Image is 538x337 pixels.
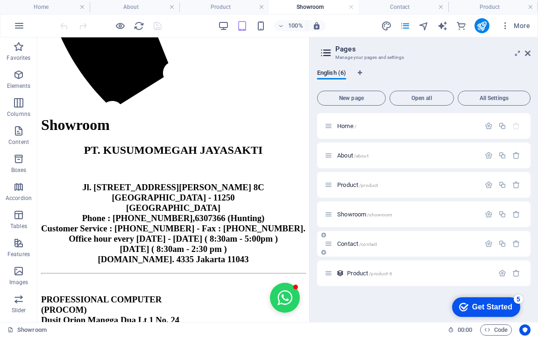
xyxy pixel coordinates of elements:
span: Showroom [337,211,392,218]
span: : [464,326,466,333]
button: design [381,20,392,31]
i: Publish [476,21,487,31]
div: Settings [485,122,493,130]
span: New page [321,95,382,101]
h2: Pages [335,45,531,53]
button: reload [133,20,144,31]
h3: Manage your pages and settings [335,53,512,62]
span: /showroom [367,212,392,217]
h6: 100% [288,20,303,31]
button: More [497,18,534,33]
span: /product-6 [369,271,392,276]
span: Product [347,270,392,277]
div: Home/ [334,123,480,129]
button: New page [317,91,386,106]
i: On resize automatically adjust zoom level to fit chosen device. [312,22,321,30]
button: Click here to leave preview mode and continue editing [114,20,126,31]
i: Pages (Ctrl+Alt+S) [400,21,411,31]
i: Reload page [134,21,144,31]
p: Columns [7,110,30,118]
button: commerce [456,20,467,31]
div: The startpage cannot be deleted [512,122,520,130]
span: Contact [337,240,377,247]
button: publish [474,18,489,33]
p: Content [8,138,29,146]
span: /contact [359,242,377,247]
i: Commerce [456,21,467,31]
div: Language Tabs [317,69,531,87]
div: Get Started 5 items remaining, 0% complete [7,5,75,24]
span: 00 00 [458,324,472,336]
div: Get Started [27,10,67,19]
span: /product [359,183,378,188]
div: This layout is used as a template for all items (e.g. a blog post) of this collection. The conten... [336,269,344,277]
div: Remove [512,181,520,189]
span: Product [337,181,378,188]
p: Elements [7,82,31,90]
p: Images [9,279,28,286]
div: Duplicate [498,240,506,248]
h4: About [90,2,179,12]
span: English (6) [317,67,346,80]
div: Remove [512,240,520,248]
span: / [354,124,356,129]
span: More [501,21,530,30]
button: Usercentrics [519,324,531,336]
span: Code [484,324,508,336]
div: Settings [485,240,493,248]
div: Duplicate [498,181,506,189]
div: Settings [498,269,506,277]
div: Duplicate [498,151,506,159]
p: Favorites [7,54,30,62]
h4: Product [448,2,538,12]
p: Boxes [11,166,27,174]
div: Duplicate [498,122,506,130]
div: About/about [334,152,480,158]
div: Remove [512,151,520,159]
i: Navigator [418,21,429,31]
button: text_generator [437,20,448,31]
div: Contact/contact [334,241,480,247]
p: Tables [10,222,27,230]
div: Settings [485,210,493,218]
button: Open all [389,91,454,106]
p: Features [7,251,30,258]
div: Product/product-6 [344,270,494,276]
div: Showroom/showroom [334,211,480,217]
button: navigator [418,20,430,31]
div: Remove [512,210,520,218]
div: Product/product [334,182,480,188]
button: Open chat window [233,245,262,275]
i: Design (Ctrl+Alt+Y) [381,21,392,31]
h4: Contact [359,2,448,12]
span: /about [354,153,368,158]
button: Code [480,324,512,336]
span: Open all [394,95,450,101]
h6: Session time [448,324,473,336]
p: Slider [12,307,26,314]
h4: Product [179,2,269,12]
div: 5 [69,2,78,11]
button: pages [400,20,411,31]
div: Settings [485,151,493,159]
span: About [337,152,368,159]
div: Settings [485,181,493,189]
h4: Showroom [269,2,359,12]
span: All Settings [462,95,526,101]
div: Duplicate [498,210,506,218]
button: 100% [274,20,307,31]
span: Home [337,122,356,129]
p: Accordion [6,194,32,202]
div: Remove [512,269,520,277]
button: All Settings [458,91,531,106]
i: AI Writer [437,21,448,31]
a: Click to cancel selection. Double-click to open Pages [7,324,47,336]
